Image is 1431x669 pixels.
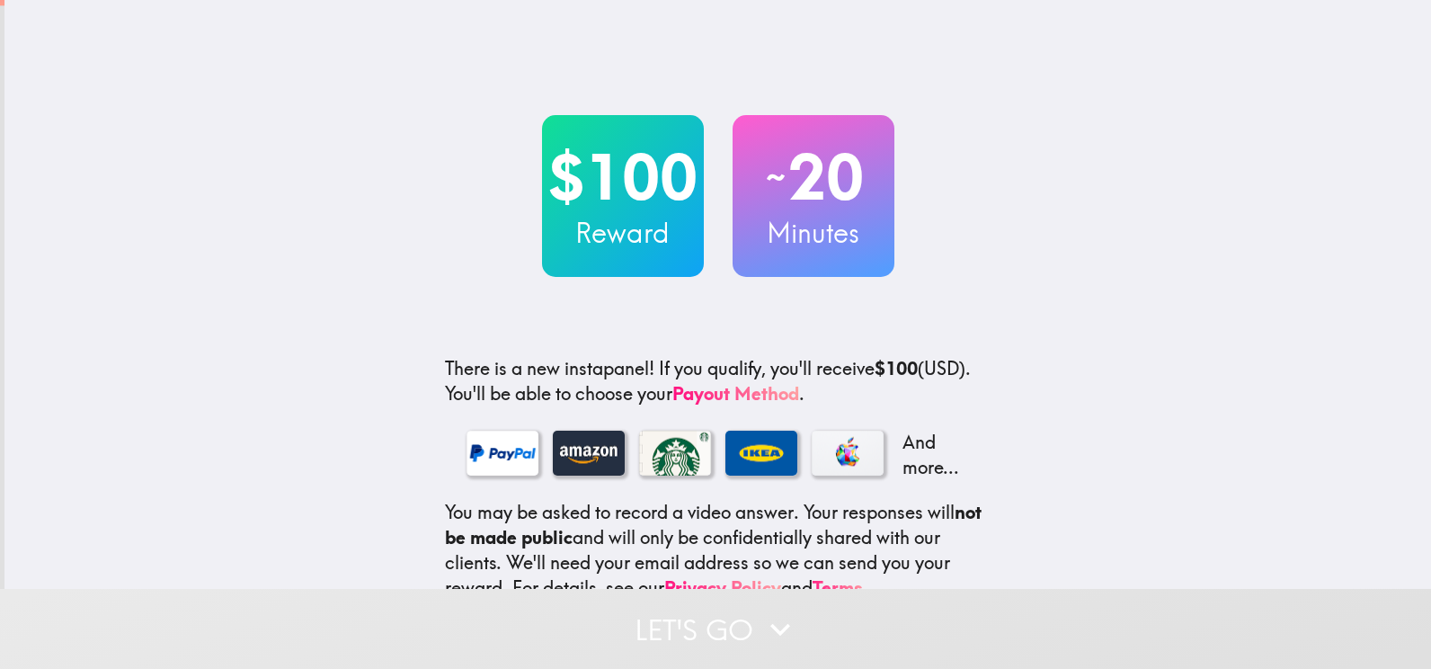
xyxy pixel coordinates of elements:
[542,214,704,252] h3: Reward
[672,382,799,405] a: Payout Method
[898,430,970,480] p: And more...
[875,357,918,379] b: $100
[445,501,982,549] b: not be made public
[445,356,991,406] p: If you qualify, you'll receive (USD) . You'll be able to choose your .
[733,214,894,252] h3: Minutes
[542,140,704,214] h2: $100
[733,140,894,214] h2: 20
[664,576,781,599] a: Privacy Policy
[763,150,788,204] span: ~
[445,500,991,601] p: You may be asked to record a video answer. Your responses will and will only be confidentially sh...
[813,576,863,599] a: Terms
[445,357,654,379] span: There is a new instapanel!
